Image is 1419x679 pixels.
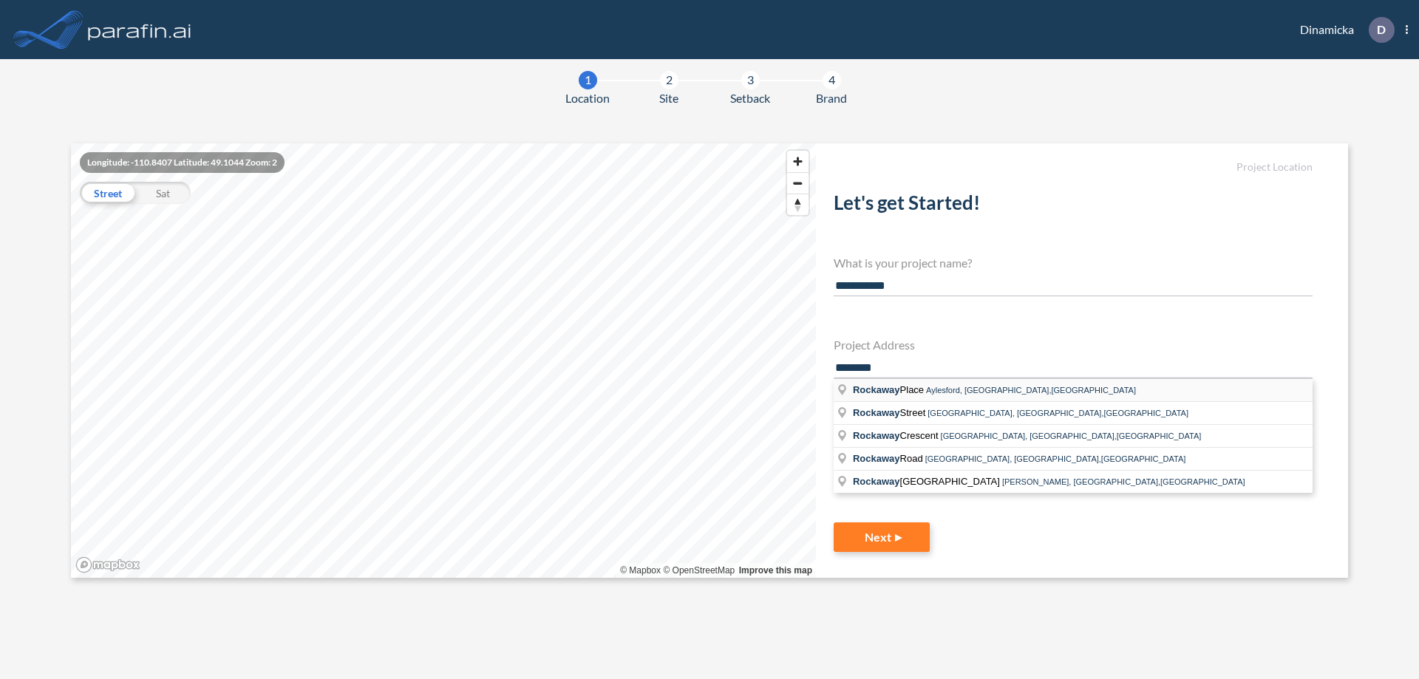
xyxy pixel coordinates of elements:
span: [GEOGRAPHIC_DATA] [853,476,1002,487]
span: Zoom out [787,173,809,194]
div: Street [80,182,135,204]
button: Zoom out [787,172,809,194]
span: [PERSON_NAME], [GEOGRAPHIC_DATA],[GEOGRAPHIC_DATA] [1002,477,1245,486]
span: Rockaway [853,430,900,441]
button: Reset bearing to north [787,194,809,215]
p: D [1377,23,1386,36]
span: Rockaway [853,476,900,487]
span: [GEOGRAPHIC_DATA], [GEOGRAPHIC_DATA],[GEOGRAPHIC_DATA] [928,409,1188,417]
div: Longitude: -110.8407 Latitude: 49.1044 Zoom: 2 [80,152,285,173]
img: logo [85,15,194,44]
button: Zoom in [787,151,809,172]
h2: Let's get Started! [834,191,1313,220]
h5: Project Location [834,161,1313,174]
span: Street [853,407,928,418]
a: Mapbox [620,565,661,576]
canvas: Map [71,143,816,578]
span: Crescent [853,430,941,441]
div: Sat [135,182,191,204]
a: Improve this map [739,565,812,576]
span: Rockaway [853,453,900,464]
span: Aylesford, [GEOGRAPHIC_DATA],[GEOGRAPHIC_DATA] [926,386,1136,395]
a: OpenStreetMap [663,565,735,576]
span: Rockaway [853,384,900,395]
a: Mapbox homepage [75,556,140,573]
div: 3 [741,71,760,89]
span: [GEOGRAPHIC_DATA], [GEOGRAPHIC_DATA],[GEOGRAPHIC_DATA] [925,454,1186,463]
span: Rockaway [853,407,900,418]
div: 2 [660,71,678,89]
span: Site [659,89,678,107]
span: Setback [730,89,770,107]
div: Dinamicka [1278,17,1408,43]
h4: Project Address [834,338,1313,352]
span: Road [853,453,925,464]
button: Next [834,522,930,552]
div: 1 [579,71,597,89]
span: Location [565,89,610,107]
h4: What is your project name? [834,256,1313,270]
span: [GEOGRAPHIC_DATA], [GEOGRAPHIC_DATA],[GEOGRAPHIC_DATA] [941,431,1202,440]
span: Place [853,384,926,395]
span: Brand [816,89,847,107]
div: 4 [823,71,841,89]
